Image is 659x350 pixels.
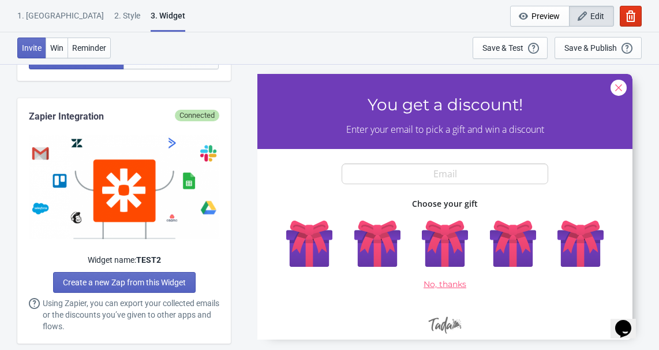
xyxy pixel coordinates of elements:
div: Widget name: [29,254,219,266]
span: Edit [590,12,604,21]
div: 1. [GEOGRAPHIC_DATA] [17,10,104,30]
div: Save & Test [482,43,523,53]
button: Edit [569,6,614,27]
button: Reminder [68,38,111,58]
div: Connected [175,110,219,121]
div: Save & Publish [564,43,617,53]
span: Preview [531,12,560,21]
span: Create a new Zap from this Widget [63,278,186,287]
button: Win [46,38,68,58]
span: Invite [22,43,42,53]
iframe: chat widget [611,304,647,338]
img: zapier-3.svg [29,135,219,239]
button: Save & Publish [555,37,642,59]
div: 2 . Style [114,10,140,30]
span: Win [50,43,63,53]
span: Reminder [72,43,106,53]
button: Invite [17,38,46,58]
div: 3. Widget [151,10,185,32]
span: Using Zapier, you can export your collected emails or the discounts you’ve given to other apps an... [43,297,219,332]
div: Zapier Integration [29,110,219,124]
button: Preview [510,6,570,27]
a: Create a new Zap from this Widget [53,272,196,293]
strong: TEST2 [136,255,161,265]
button: Save & Test [473,37,548,59]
